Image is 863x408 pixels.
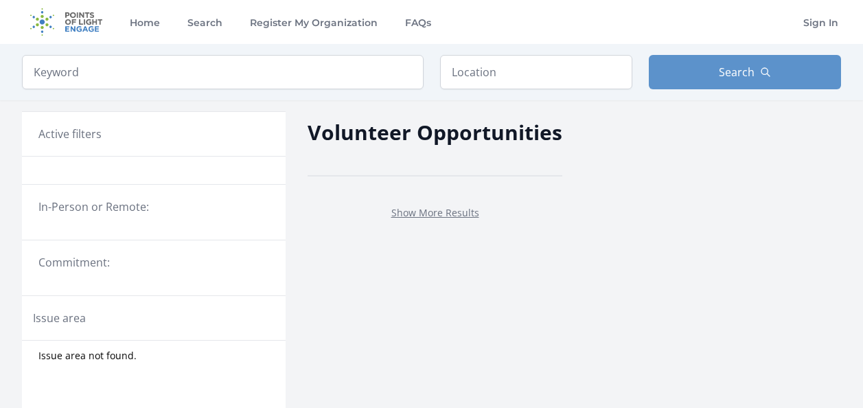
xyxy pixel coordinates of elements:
legend: In-Person or Remote: [38,199,269,215]
h2: Volunteer Opportunities [308,117,562,148]
span: Search [719,64,755,80]
input: Location [440,55,632,89]
input: Keyword [22,55,424,89]
span: Issue area not found. [38,349,137,363]
a: Show More Results [391,206,479,219]
legend: Issue area [33,310,86,326]
legend: Commitment: [38,254,269,271]
h3: Active filters [38,126,102,142]
button: Search [649,55,841,89]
